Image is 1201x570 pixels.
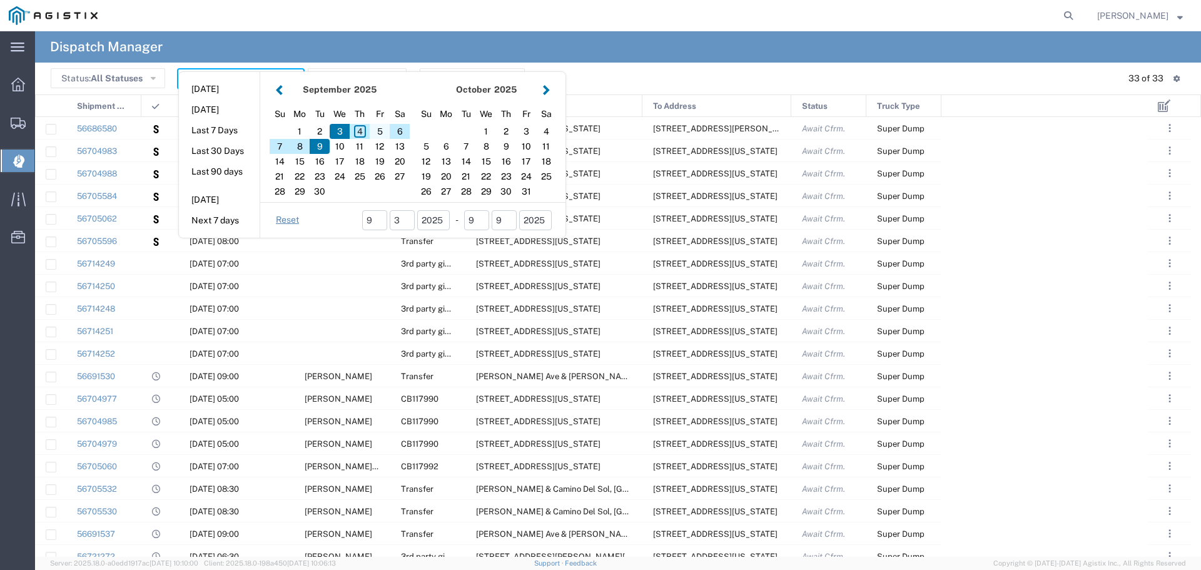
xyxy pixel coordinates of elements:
span: 09/09/2025, 07:00 [190,282,239,291]
span: 5555 Florin-Perkins Rd, Sacramento, California, 95826, United States [476,552,668,561]
a: 56704979 [77,439,117,449]
span: Juan Mendoza [305,507,372,516]
input: mm [362,210,387,230]
div: 13 [436,154,456,169]
div: 30 [310,184,330,199]
span: 2401 Coffee Rd, Bakersfield, California, 93308, United States [476,394,600,404]
span: Await Cfrm. [802,169,845,178]
span: 3rd party giveaway [401,327,473,336]
div: Tuesday [310,104,330,124]
span: . . . [1168,143,1171,158]
button: ... [1161,345,1178,362]
span: Await Cfrm. [802,394,845,404]
div: 25 [350,169,370,184]
span: De Wolf Ave & E. Donner Ave, Clovis, California, United States [476,529,761,539]
span: . . . [1168,549,1171,564]
span: Await Cfrm. [802,124,845,133]
input: yyyy [519,210,552,230]
div: 17 [516,154,536,169]
div: Tuesday [456,104,476,124]
span: 4200 Cincinatti Ave, Rocklin, California, 95765, United States [476,259,600,268]
span: Await Cfrm. [802,191,845,201]
span: CB117990 [401,439,438,449]
div: 12 [416,154,436,169]
span: Await Cfrm. [802,282,845,291]
span: Jose Saavedra [305,394,372,404]
button: ... [1161,322,1178,340]
span: . . . [1168,233,1171,248]
button: ... [1161,120,1178,137]
div: Friday [516,104,536,124]
div: 10 [330,139,350,154]
span: Status [802,95,828,118]
span: 2401 Coffee Rd, Bakersfield, California, 93308, United States [476,417,600,426]
span: Await Cfrm. [802,327,845,336]
div: 2 [310,124,330,139]
button: Saved Searches [308,68,407,88]
div: Friday [370,104,390,124]
button: [DATE] [179,79,260,99]
a: 56704977 [77,394,117,404]
div: 7 [456,139,476,154]
span: 09/04/2025, 08:00 [190,237,239,246]
a: 56704985 [77,417,117,426]
div: 5 [370,124,390,139]
div: Monday [290,104,310,124]
a: Reset [276,214,299,226]
div: 31 [516,184,536,199]
span: 10576 Wilton Rd, Elk Grove, California, United States [653,552,778,561]
span: 308 W Alluvial Ave, Clovis, California, 93611, United States [653,372,778,381]
span: Super Dump [877,529,925,539]
button: ... [1161,435,1178,452]
span: 201 Hydril Rd, Avenal, California, 93204, United States [653,169,778,178]
span: 09/09/2025, 07:00 [190,327,239,336]
div: 17 [330,154,350,169]
div: 30 [496,184,516,199]
button: ... [1161,367,1178,385]
div: 13 [390,139,410,154]
span: . . . [1168,256,1171,271]
span: 89 Lincoln Blvd., Lincoln, California, United States [653,259,778,268]
span: [DATE] 10:10:00 [149,559,198,567]
span: 201 Hydril Rd, Avenal, California, 93204, United States [653,394,778,404]
div: 21 [456,169,476,184]
span: . . . [1168,391,1171,406]
span: . . . [1168,526,1171,541]
div: 4 [536,124,556,139]
div: 20 [390,154,410,169]
span: Await Cfrm. [802,304,845,313]
span: Await Cfrm. [802,484,845,494]
a: 56686580 [77,124,117,133]
div: 9 [310,139,330,154]
div: 5 [416,139,436,154]
span: . . . [1168,504,1171,519]
span: 4165 E Childs Ave, Merced, California, 95341, United States [653,237,778,246]
span: James Coast [305,462,396,471]
span: 4200 Cincinatti Ave, Rocklin, California, 95765, United States [476,349,600,359]
button: ... [1161,547,1178,565]
span: Await Cfrm. [802,552,845,561]
button: Last 7 Days [179,121,260,140]
span: 89 Lincoln Blvd., Lincoln, California, United States [653,282,778,291]
a: 56704988 [77,169,117,178]
span: Super Dump [877,237,925,246]
input: dd [492,210,517,230]
span: Copyright © [DATE]-[DATE] Agistix Inc., All Rights Reserved [993,558,1186,569]
button: ... [1161,210,1178,227]
div: 23 [310,169,330,184]
a: 56714248 [77,304,115,313]
span: 09/09/2025, 07:00 [190,259,239,268]
span: Julio Gonzalez [305,439,372,449]
span: Super Dump [877,169,925,178]
div: 27 [390,169,410,184]
span: To Address [653,95,696,118]
span: Transfer [401,372,433,381]
span: Pacheco & Camino Del Sol, Bakersfield, California, United States [476,507,836,516]
span: 89 Lincoln Blvd., Lincoln, California, United States [653,327,778,336]
span: Super Dump [877,259,925,268]
div: 33 of 33 [1128,72,1163,85]
div: 19 [416,169,436,184]
a: 56705584 [77,191,117,201]
button: ... [1161,165,1178,182]
button: Advanced Search [420,68,525,88]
